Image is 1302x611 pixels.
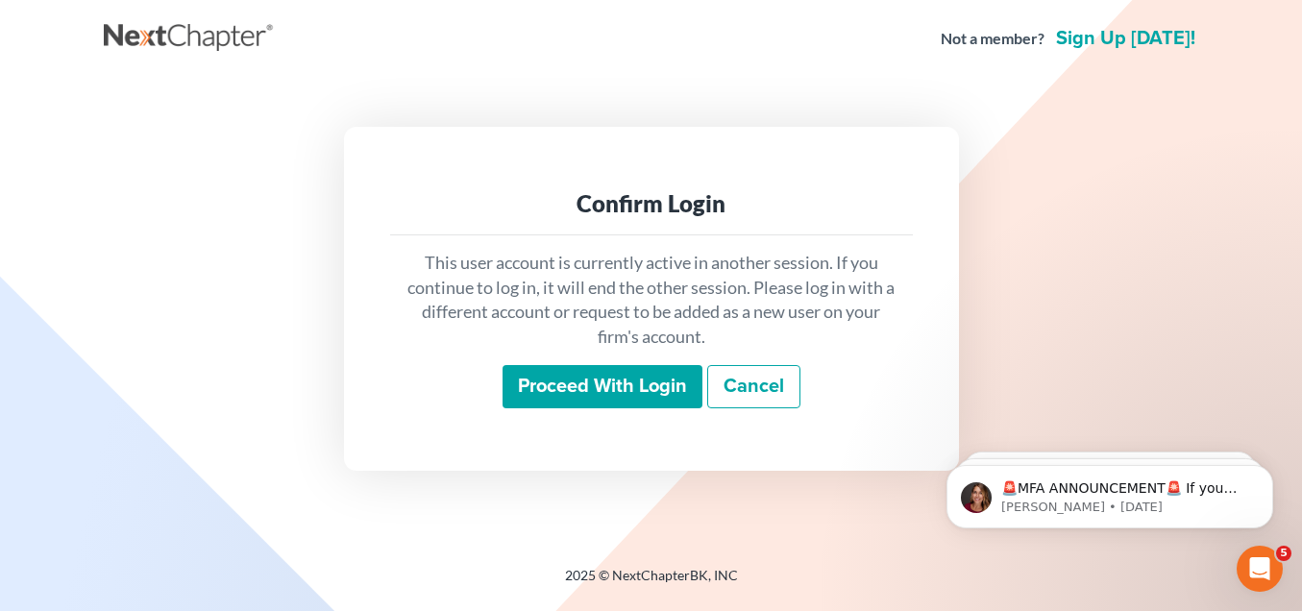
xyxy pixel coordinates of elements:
[1276,546,1291,561] span: 5
[918,425,1302,559] iframe: Intercom notifications message
[1237,546,1283,592] iframe: Intercom live chat
[503,365,702,409] input: Proceed with login
[405,188,897,219] div: Confirm Login
[941,28,1044,50] strong: Not a member?
[1052,29,1199,48] a: Sign up [DATE]!
[104,566,1199,600] div: 2025 © NextChapterBK, INC
[707,365,800,409] a: Cancel
[405,251,897,350] p: This user account is currently active in another session. If you continue to log in, it will end ...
